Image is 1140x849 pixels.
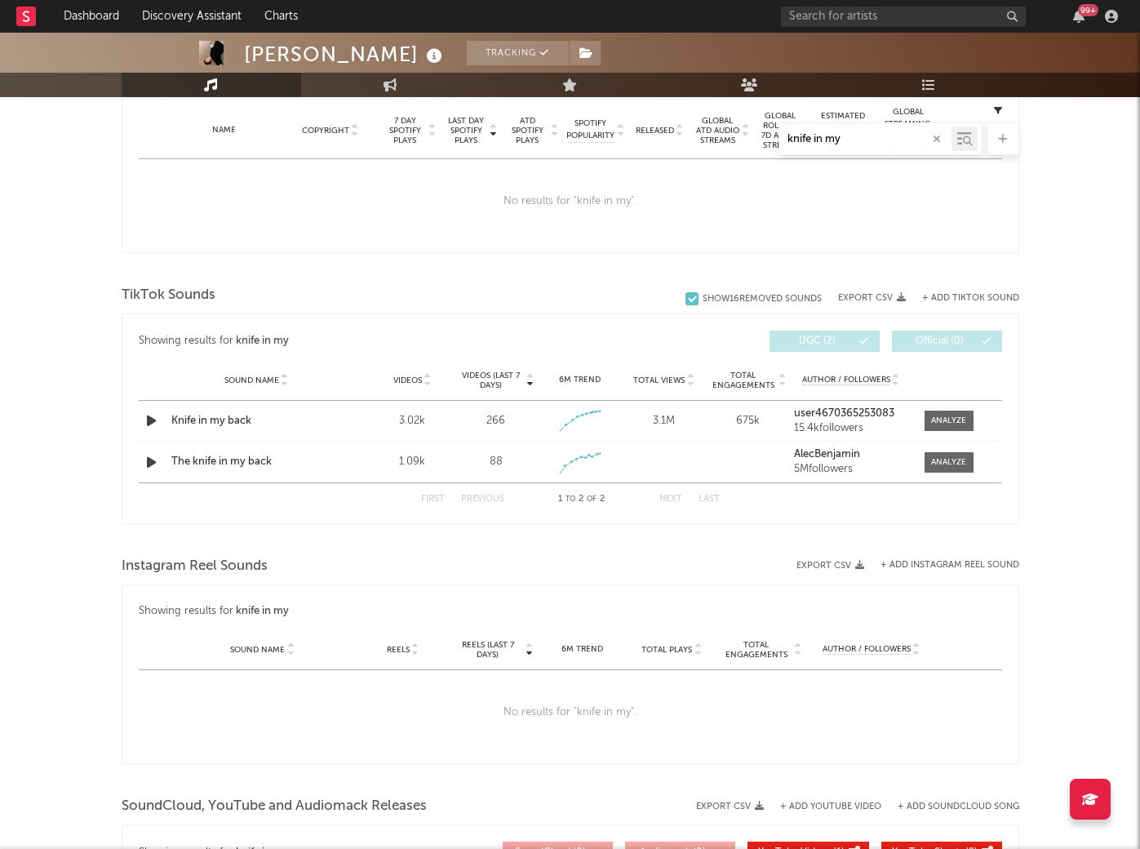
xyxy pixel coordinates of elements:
[236,331,289,351] div: knife in my
[922,294,1019,303] button: + Add TikTok Sound
[375,413,450,429] div: 3.02k
[802,375,890,385] span: Author / Followers
[794,408,894,419] strong: user4670365253083
[794,408,907,420] a: user4670365253083
[641,645,692,655] span: Total Plays
[1073,10,1085,23] button: 99+
[171,454,342,470] a: The knife in my back
[864,561,1019,570] div: + Add Instagram Reel Sound
[779,133,951,146] input: Search by song name or URL
[796,561,864,571] button: Export CSV
[892,331,1002,352] button: Official(0)
[758,111,803,150] span: Global Rolling 7D Audio Streams
[490,454,503,470] div: 88
[699,495,720,504] button: Last
[506,116,549,145] span: ATD Spotify Plays
[770,331,880,352] button: UGC(2)
[122,286,215,305] span: TikTok Sounds
[566,496,575,503] span: to
[703,294,822,304] div: Show 16 Removed Sounds
[566,118,614,142] span: Spotify Popularity
[881,561,1019,570] button: + Add Instagram Reel Sound
[823,644,911,655] span: Author / Followers
[794,423,907,434] div: 15.4k followers
[236,602,289,621] div: knife in my
[139,602,1002,621] div: Showing results for
[906,294,1019,303] button: + Add TikTok Sound
[393,376,422,385] span: Videos
[224,376,279,385] span: Sound Name
[230,645,285,655] span: Sound Name
[542,643,623,656] div: 6M Trend
[384,116,427,145] span: 7 Day Spotify Plays
[421,495,445,504] button: First
[633,376,685,385] span: Total Views
[375,454,450,470] div: 1.09k
[821,111,866,150] span: Estimated % Playlist Streams Last Day
[710,413,786,429] div: 675k
[387,645,410,655] span: Reels
[171,413,342,429] a: Knife in my back
[781,7,1026,27] input: Search for artists
[794,449,860,460] strong: AlecBenjamin
[542,374,618,386] div: 6M Trend
[903,336,978,346] span: Official ( 0 )
[139,159,1002,244] div: No results for " knife in my ".
[626,413,702,429] div: 3.1M
[486,413,505,429] div: 266
[884,106,933,155] div: Global Streaming Trend (Last 60D)
[452,640,524,660] span: Reels (last 7 days)
[467,41,569,65] button: Tracking
[139,331,570,352] div: Showing results for
[1078,4,1098,16] div: 99 +
[780,336,855,346] span: UGC ( 2 )
[122,797,427,816] span: SoundCloud, YouTube and Audiomack Releases
[881,802,1019,811] button: + Add SoundCloud Song
[244,41,446,68] div: [PERSON_NAME]
[122,557,268,576] span: Instagram Reel Sounds
[659,495,682,504] button: Next
[587,496,597,503] span: of
[445,116,488,145] span: Last Day Spotify Plays
[710,371,776,390] span: Total Engagements
[139,670,1002,755] div: No results for " knife in my ".
[764,802,881,811] div: + Add YouTube Video
[794,449,907,460] a: AlecBenjamin
[898,802,1019,811] button: + Add SoundCloud Song
[794,464,907,475] div: 5M followers
[838,293,906,303] button: Export CSV
[695,116,740,145] span: Global ATD Audio Streams
[721,640,792,660] span: Total Engagements
[537,490,627,509] div: 1 2 2
[780,802,881,811] button: + Add YouTube Video
[458,371,524,390] span: Videos (last 7 days)
[461,495,504,504] button: Previous
[696,802,764,811] button: Export CSV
